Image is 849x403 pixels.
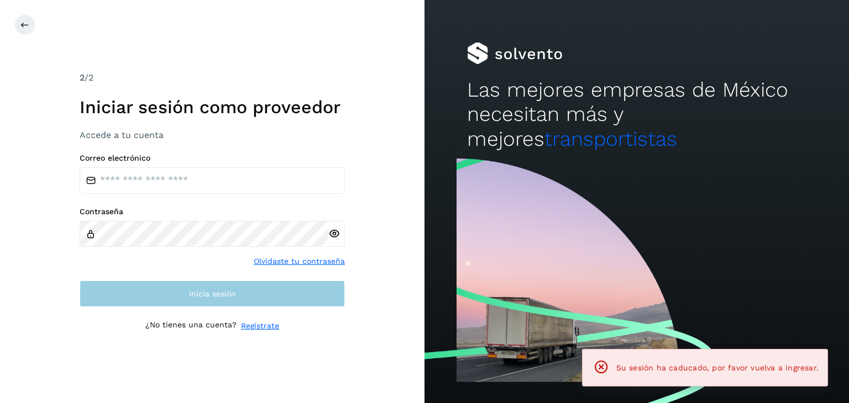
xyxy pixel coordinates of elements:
h2: Las mejores empresas de México necesitan más y mejores [467,78,806,151]
h3: Accede a tu cuenta [80,130,345,140]
h1: Iniciar sesión como proveedor [80,97,345,118]
span: 2 [80,72,85,83]
p: ¿No tienes una cuenta? [145,320,237,332]
div: /2 [80,71,345,84]
span: transportistas [544,127,677,151]
button: Inicia sesión [80,280,345,307]
span: Inicia sesión [189,290,236,298]
label: Contraseña [80,207,345,216]
a: Regístrate [241,320,279,332]
span: Su sesión ha caducado, por favor vuelva a ingresar. [616,363,819,372]
a: Olvidaste tu contraseña [254,256,345,267]
label: Correo electrónico [80,153,345,163]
